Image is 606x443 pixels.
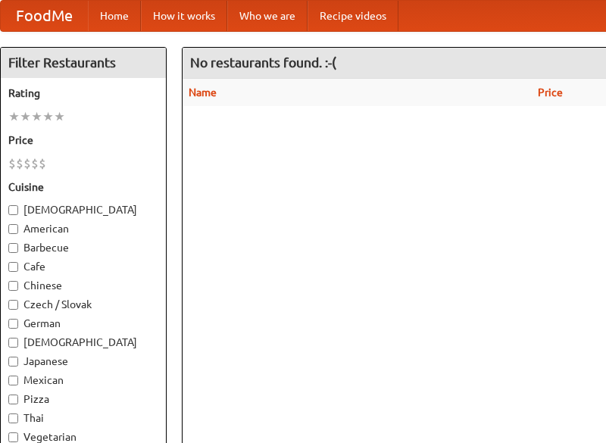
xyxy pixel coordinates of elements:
input: German [8,319,18,329]
input: Pizza [8,395,18,404]
ng-pluralize: No restaurants found. :-( [190,55,336,70]
label: Czech / Slovak [8,297,158,312]
a: How it works [141,1,227,31]
label: [DEMOGRAPHIC_DATA] [8,335,158,350]
li: ★ [20,108,31,125]
li: $ [31,155,39,172]
input: [DEMOGRAPHIC_DATA] [8,205,18,215]
li: ★ [8,108,20,125]
h5: Cuisine [8,179,158,195]
a: Name [189,86,217,98]
li: $ [39,155,46,172]
input: Mexican [8,376,18,385]
input: Cafe [8,262,18,272]
input: Czech / Slovak [8,300,18,310]
input: Japanese [8,357,18,367]
li: $ [16,155,23,172]
li: ★ [54,108,65,125]
input: American [8,224,18,234]
label: Mexican [8,373,158,388]
label: Barbecue [8,240,158,255]
label: German [8,316,158,331]
h5: Price [8,133,158,148]
input: [DEMOGRAPHIC_DATA] [8,338,18,348]
input: Barbecue [8,243,18,253]
a: Who we are [227,1,308,31]
label: [DEMOGRAPHIC_DATA] [8,202,158,217]
li: $ [23,155,31,172]
input: Vegetarian [8,432,18,442]
a: Price [538,86,563,98]
label: Chinese [8,278,158,293]
label: Pizza [8,392,158,407]
h4: Filter Restaurants [1,48,166,78]
li: ★ [31,108,42,125]
label: Thai [8,410,158,426]
input: Chinese [8,281,18,291]
h5: Rating [8,86,158,101]
label: Japanese [8,354,158,369]
label: Cafe [8,259,158,274]
li: ★ [42,108,54,125]
label: American [8,221,158,236]
li: $ [8,155,16,172]
a: FoodMe [1,1,88,31]
a: Recipe videos [308,1,398,31]
input: Thai [8,413,18,423]
a: Home [88,1,141,31]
